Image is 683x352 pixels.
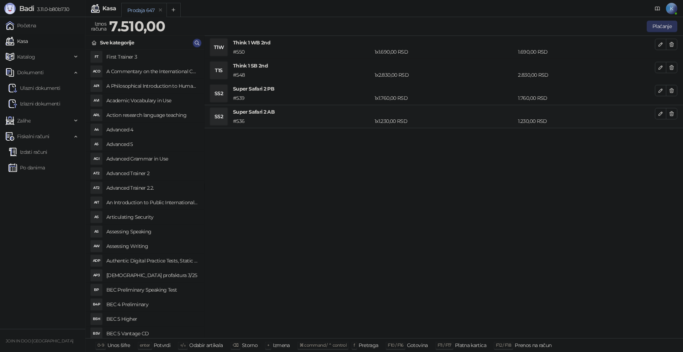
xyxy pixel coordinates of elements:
[106,51,198,63] h4: First Trainer 3
[232,48,373,56] div: # 550
[91,240,102,252] div: AW
[647,21,677,32] button: Plaćanje
[232,71,373,79] div: # 548
[438,342,451,348] span: F11 / F17
[232,94,373,102] div: # 539
[17,65,43,80] span: Dokumenti
[6,339,73,343] small: JOIN IN DOO [GEOGRAPHIC_DATA]
[91,95,102,106] div: AVI
[156,7,165,13] button: remove
[233,108,655,116] h4: Super Safari 2 AB
[106,328,198,339] h4: BEC 5 Vantage CD
[106,168,198,179] h4: Advanced Trainer 2
[354,342,355,348] span: f
[90,19,108,33] div: Iznos računa
[91,197,102,208] div: AIT
[17,129,49,143] span: Fiskalni računi
[106,299,198,310] h4: BEC 4 Preliminary
[91,51,102,63] div: FT
[233,62,655,70] h4: Think 1 SB 2nd
[373,94,517,102] div: 1 x 1.760,00 RSD
[233,342,238,348] span: ⌫
[106,153,198,164] h4: Advanced Grammar in Use
[233,85,655,93] h4: Super Safari 2 PB
[106,182,198,194] h4: Advanced Trainer 2.2.
[106,80,198,92] h4: A Philosophical Introduction to Human Rights
[9,145,47,159] a: Izdati računi
[154,341,171,350] div: Potvrdi
[189,341,223,350] div: Odabir artikala
[373,48,517,56] div: 1 x 1.690,00 RSD
[106,124,198,135] h4: Advanced 4
[106,255,198,266] h4: Authentic Digital Practice Tests, Static online 1ed
[91,313,102,325] div: B5H
[91,182,102,194] div: AT2
[267,342,269,348] span: +
[91,211,102,223] div: AS
[34,6,69,12] span: 3.11.0-b80b730
[496,342,511,348] span: F12 / F18
[666,3,677,14] span: K
[106,66,198,77] h4: A Commentary on the International Convent on Civil and Political Rights
[106,284,198,296] h4: BEC Preliminary Speaking Test
[517,117,656,125] div: 1.230,00 RSD
[140,342,150,348] span: enter
[106,226,198,237] h4: Assessing Speaking
[106,109,198,121] h4: Action research language teaching
[166,3,181,17] button: Add tab
[91,109,102,121] div: ARL
[210,108,227,125] div: SS2
[515,341,551,350] div: Prenos na račun
[210,62,227,79] div: T1S
[91,270,102,281] div: AP3
[91,139,102,150] div: A5
[91,255,102,266] div: ADP
[407,341,428,350] div: Gotovina
[210,39,227,56] div: T1W
[9,81,60,95] a: Ulazni dokumentiUlazni dokumenti
[273,341,290,350] div: Izmena
[106,240,198,252] h4: Assessing Writing
[232,117,373,125] div: # 536
[373,117,517,125] div: 1 x 1.230,00 RSD
[107,341,130,350] div: Unos šifre
[91,226,102,237] div: AS
[373,71,517,79] div: 1 x 2.830,00 RSD
[17,114,31,128] span: Zalihe
[233,39,655,47] h4: Think 1 WB 2nd
[517,48,656,56] div: 1.690,00 RSD
[91,153,102,164] div: AGI
[106,313,198,325] h4: BEC 5 Higher
[517,94,656,102] div: 1.760,00 RSD
[109,17,165,35] strong: 7.510,00
[300,342,347,348] span: ⌘ command / ⌃ control
[455,341,486,350] div: Platna kartica
[91,168,102,179] div: AT2
[19,4,34,13] span: Badi
[86,50,204,338] div: grid
[106,95,198,106] h4: Academic Vocabulary in Use
[100,39,134,47] div: Sve kategorije
[106,270,198,281] h4: [DEMOGRAPHIC_DATA] profaktura 3/25
[4,3,16,14] img: Logo
[91,124,102,135] div: A4
[17,50,35,64] span: Katalog
[6,34,28,48] a: Kasa
[91,328,102,339] div: B5V
[517,71,656,79] div: 2.830,00 RSD
[91,80,102,92] div: API
[102,6,116,11] div: Kasa
[97,342,104,348] span: 0-9
[6,18,36,33] a: Početna
[388,342,403,348] span: F10 / F16
[91,284,102,296] div: BP
[9,161,45,175] a: Po danima
[9,97,60,111] a: Izlazni dokumenti
[106,197,198,208] h4: An Introduction to Public International Law
[91,66,102,77] div: ACO
[9,84,17,92] img: Ulazni dokumenti
[91,299,102,310] div: B4P
[127,6,154,14] div: Prodaja 647
[242,341,258,350] div: Storno
[180,342,186,348] span: ↑/↓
